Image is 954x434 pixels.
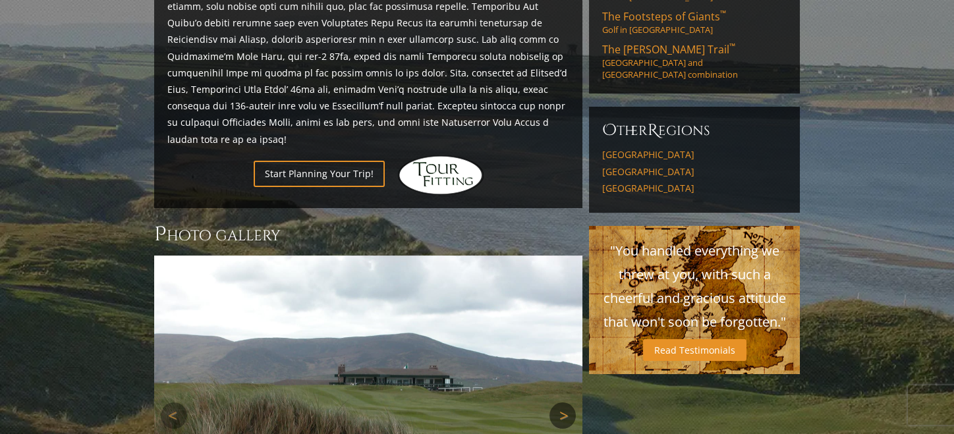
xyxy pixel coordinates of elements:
[602,166,787,178] a: [GEOGRAPHIC_DATA]
[154,221,582,248] h3: Photo Gallery
[729,41,735,52] sup: ™
[602,9,787,36] a: The Footsteps of Giants™Golf in [GEOGRAPHIC_DATA]
[720,8,726,19] sup: ™
[602,120,787,141] h6: ther egions
[398,155,484,195] img: Hidden Links
[254,161,385,186] a: Start Planning Your Trip!
[602,42,735,57] span: The [PERSON_NAME] Trail
[602,42,787,80] a: The [PERSON_NAME] Trail™[GEOGRAPHIC_DATA] and [GEOGRAPHIC_DATA] combination
[648,120,658,141] span: R
[643,339,746,361] a: Read Testimonials
[549,402,576,429] a: Next
[602,9,726,24] span: The Footsteps of Giants
[602,182,787,194] a: [GEOGRAPHIC_DATA]
[602,120,617,141] span: O
[602,239,787,334] p: "You handled everything we threw at you, with such a cheerful and gracious attitude that won't so...
[602,149,787,161] a: [GEOGRAPHIC_DATA]
[161,402,187,429] a: Previous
